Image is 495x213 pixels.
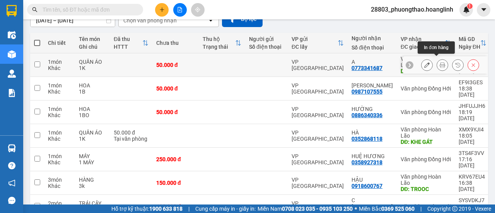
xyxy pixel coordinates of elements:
[421,59,433,71] div: Sửa đơn hàng
[79,183,106,189] div: 3k
[79,106,106,112] div: HOA
[156,62,195,68] div: 50.000 đ
[288,33,348,53] th: Toggle SortBy
[459,180,486,192] div: 16:38 [DATE]
[203,44,235,50] div: Trạng thái
[79,82,106,89] div: HOA
[79,153,106,159] div: MÁY
[452,206,457,211] span: copyright
[467,3,473,9] sup: 1
[8,50,16,58] img: warehouse-icon
[401,109,451,115] div: Văn phòng Đồng Hới
[292,177,344,189] div: VP [GEOGRAPHIC_DATA]
[459,156,486,169] div: 17:16 [DATE]
[195,204,256,213] span: Cung cấp máy in - giấy in:
[292,44,338,50] div: ĐC lấy
[292,82,344,95] div: VP [GEOGRAPHIC_DATA]
[480,6,487,13] span: caret-down
[282,206,353,212] strong: 0708 023 035 - 0935 103 250
[173,3,187,17] button: file-add
[401,139,451,145] div: DĐ: KHE GÁT
[397,33,455,53] th: Toggle SortBy
[365,5,459,14] span: 28803_phuongthao.hoanglinh
[477,3,490,17] button: caret-down
[79,136,106,142] div: 1K
[459,56,486,62] div: NJBVQ2FF
[352,112,382,118] div: 0886340336
[114,36,142,42] div: Đã thu
[79,59,106,65] div: QUẦN ÁO
[292,106,344,118] div: VP [GEOGRAPHIC_DATA]
[156,156,195,162] div: 250.000 đ
[79,130,106,136] div: QUẦN ÁO
[48,112,71,118] div: Khác
[79,36,106,42] div: Tên món
[8,197,15,204] span: message
[401,56,451,68] div: Văn phòng Hoàn Lão
[459,197,486,203] div: SYSVDKJ7
[48,59,71,65] div: 1 món
[149,206,183,212] strong: 1900 633 818
[48,89,71,95] div: Khác
[79,44,106,50] div: Ghi chú
[292,59,344,71] div: VP [GEOGRAPHIC_DATA]
[249,36,284,42] div: Người gửi
[48,153,71,159] div: 1 món
[156,40,195,46] div: Chưa thu
[79,112,106,118] div: 1BO
[195,7,200,12] span: aim
[111,204,183,213] span: Hỗ trợ kỹ thuật:
[455,33,490,53] th: Toggle SortBy
[418,41,455,54] div: In đơn hàng
[459,103,486,109] div: JHFUJJH6
[48,65,71,71] div: Khác
[352,136,382,142] div: 0352868118
[292,200,344,213] div: VP [GEOGRAPHIC_DATA]
[48,177,71,183] div: 3 món
[48,159,71,165] div: Khác
[355,207,357,210] span: ⚪️
[8,70,16,78] img: warehouse-icon
[48,130,71,136] div: 1 món
[156,85,195,92] div: 50.000 đ
[463,6,470,13] img: icon-new-feature
[79,200,106,206] div: TRÁI CÂY
[258,204,353,213] span: Miền Nam
[352,197,393,210] div: C GIANG ĐH
[7,5,17,17] img: logo-vxr
[468,3,471,9] span: 1
[359,204,415,213] span: Miền Bắc
[401,36,445,42] div: VP nhận
[459,150,486,156] div: 3TS4F3VV
[8,179,15,187] span: notification
[352,153,393,159] div: HUỆ HƯƠNG
[352,89,382,95] div: 0987107555
[352,159,382,165] div: 0358927318
[203,36,235,42] div: Thu hộ
[31,14,115,27] input: Select a date range.
[177,7,183,12] span: file-add
[8,89,16,97] img: solution-icon
[188,204,189,213] span: |
[114,44,142,50] div: HTTT
[401,126,451,139] div: Văn phòng Hoàn Lão
[459,85,486,98] div: 18:38 [DATE]
[156,109,195,115] div: 50.000 đ
[292,130,344,142] div: VP [GEOGRAPHIC_DATA]
[156,203,195,210] div: 100.000 đ
[401,44,445,50] div: ĐC giao
[292,153,344,165] div: VP [GEOGRAPHIC_DATA]
[352,183,382,189] div: 0918600767
[352,44,393,51] div: Số điện thoại
[156,180,195,186] div: 150.000 đ
[114,136,148,142] div: Tại văn phòng
[79,159,106,165] div: 1 MÁY
[352,65,382,71] div: 0773341687
[459,36,480,42] div: Mã GD
[191,3,205,17] button: aim
[352,130,393,136] div: HÀ
[292,36,338,42] div: VP gửi
[48,136,71,142] div: Khác
[352,177,393,183] div: HẬU
[401,68,451,74] div: DĐ: CẦU BÙNG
